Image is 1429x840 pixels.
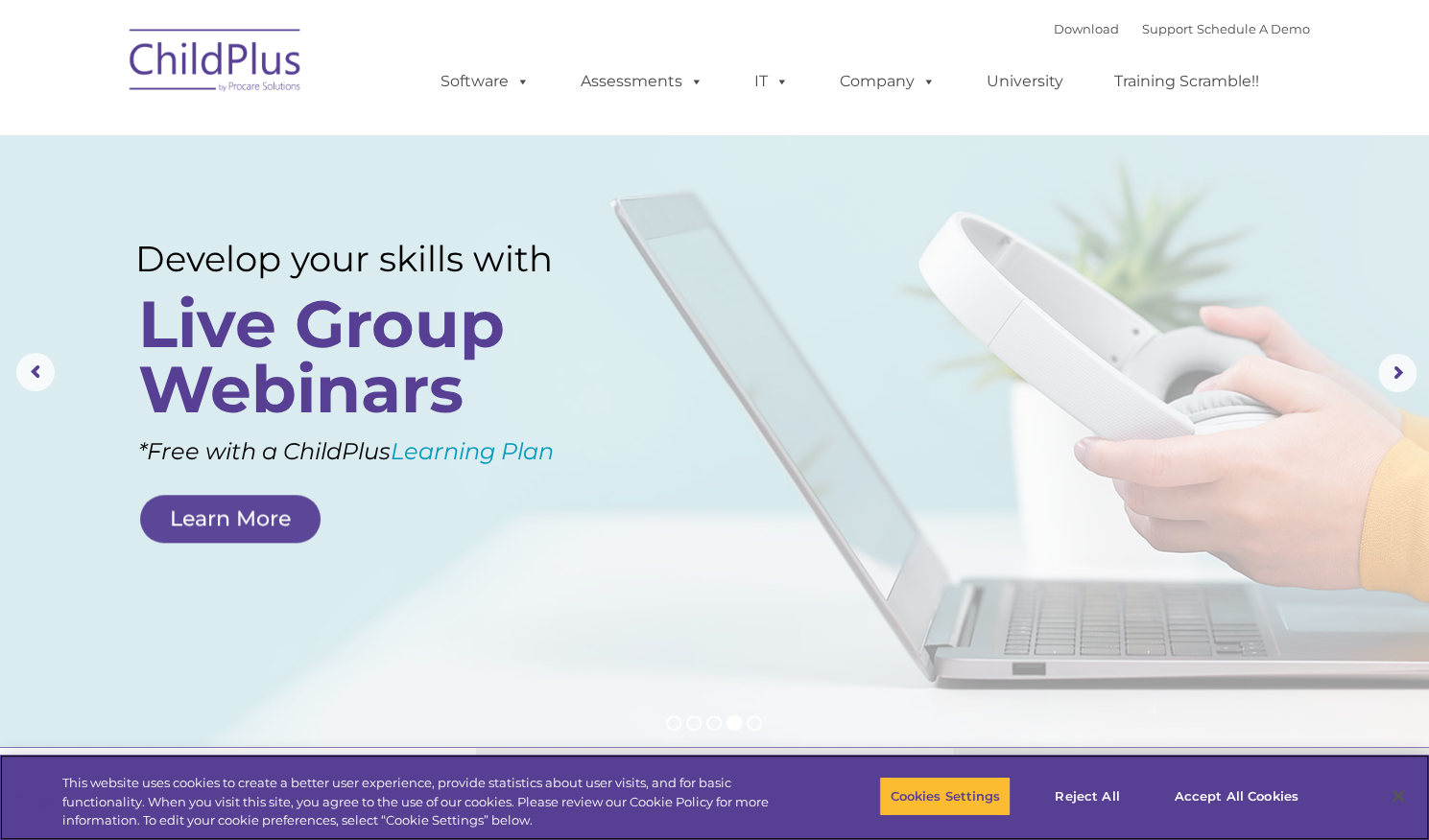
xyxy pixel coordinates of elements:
button: Reject All [1027,776,1147,816]
span: Phone number [267,205,348,220]
a: IT [735,62,808,101]
a: University [967,62,1083,101]
button: Close [1377,775,1419,817]
div: This website uses cookies to create a better user experience, provide statistics about user visit... [62,774,786,830]
button: Cookies Settings [879,776,1011,816]
span: Last name [267,127,325,141]
a: Learning Plan [391,437,554,465]
a: Support [1142,21,1193,36]
font: | [1054,21,1310,36]
a: Assessments [561,62,723,101]
a: Download [1054,21,1119,36]
a: Schedule A Demo [1197,21,1310,36]
a: Software [421,62,549,101]
a: Learn More [140,495,321,543]
rs-layer: Live Group Webinars [138,292,603,422]
img: ChildPlus by Procare Solutions [120,15,312,111]
rs-layer: Develop your skills with [135,238,607,280]
rs-layer: *Free with a ChildPlus [138,431,643,473]
a: Training Scramble!! [1095,62,1278,101]
button: Accept All Cookies [1163,776,1308,816]
a: Company [821,62,955,101]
